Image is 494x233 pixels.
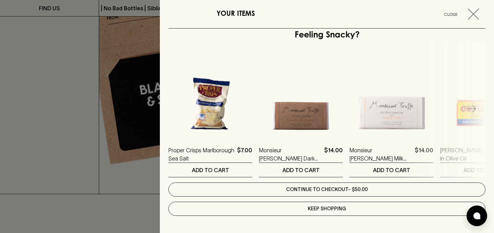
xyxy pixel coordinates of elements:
a: Monsieur [PERSON_NAME] Milk Chocolate With Honeycomb Bar [350,146,412,163]
button: ADD TO CART [259,163,343,177]
a: Proper Crisps Marlborough Sea Salt [168,146,234,163]
button: Close [437,9,484,20]
button: Keep Shopping [168,202,485,216]
p: ADD TO CART [282,166,320,174]
img: Monsieur Truffe Milk Chocolate With Honeycomb Bar [350,56,433,140]
p: $14.00 [415,146,433,163]
p: $14.00 [324,146,343,163]
p: ADD TO CART [192,166,229,174]
h6: YOUR ITEMS [216,9,255,20]
span: Close [437,11,465,18]
p: $7.00 [237,146,252,163]
img: Proper Crisps Marlborough Sea Salt [168,56,252,140]
p: ADD TO CART [373,166,410,174]
img: Monsieur Truffe Dark Chocolate with Almonds & Caramel [259,56,343,140]
button: ADD TO CART [168,163,252,177]
a: Continue to checkout- $50.00 [168,182,485,197]
img: bubble-icon [473,212,480,219]
button: ADD TO CART [350,163,433,177]
a: Monsieur [PERSON_NAME] Dark Chocolate with Almonds & Caramel [259,146,321,163]
h5: Feeling Snacky? [295,30,360,41]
